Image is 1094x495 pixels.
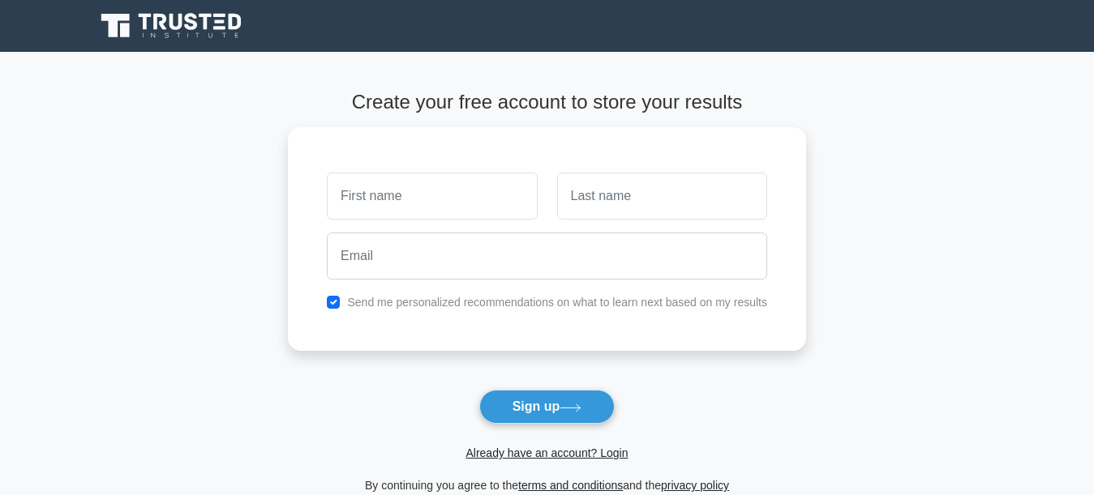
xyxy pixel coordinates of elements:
label: Send me personalized recommendations on what to learn next based on my results [347,296,767,309]
a: privacy policy [661,479,729,492]
div: By continuing you agree to the and the [278,476,816,495]
input: Last name [557,173,767,220]
a: terms and conditions [518,479,623,492]
input: First name [327,173,537,220]
input: Email [327,233,767,280]
button: Sign up [479,390,616,424]
h4: Create your free account to store your results [288,91,806,114]
a: Already have an account? Login [465,446,628,459]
